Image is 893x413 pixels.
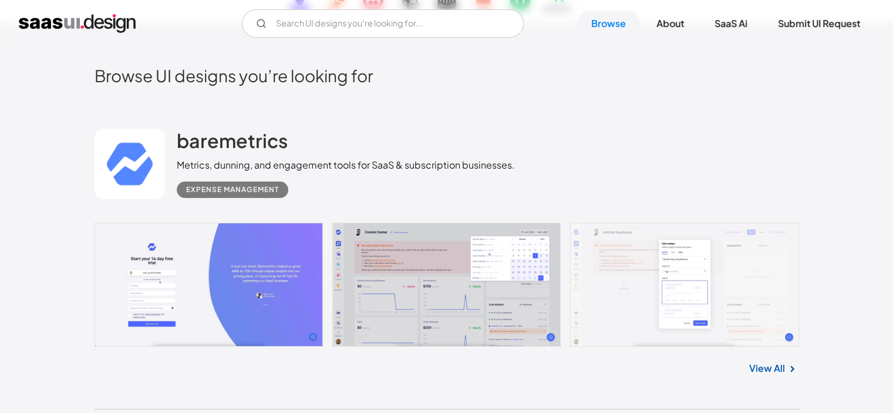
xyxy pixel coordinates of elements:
a: View All [749,361,785,375]
a: home [19,14,136,33]
a: Browse [577,11,640,36]
input: Search UI designs you're looking for... [242,9,524,38]
a: baremetrics [177,129,288,158]
h2: Browse UI designs you’re looking for [95,65,799,86]
form: Email Form [242,9,524,38]
div: Expense Management [186,183,279,197]
div: Metrics, dunning, and engagement tools for SaaS & subscription businesses. [177,158,515,172]
a: Submit UI Request [764,11,874,36]
a: SaaS Ai [700,11,761,36]
h2: baremetrics [177,129,288,152]
a: About [642,11,698,36]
